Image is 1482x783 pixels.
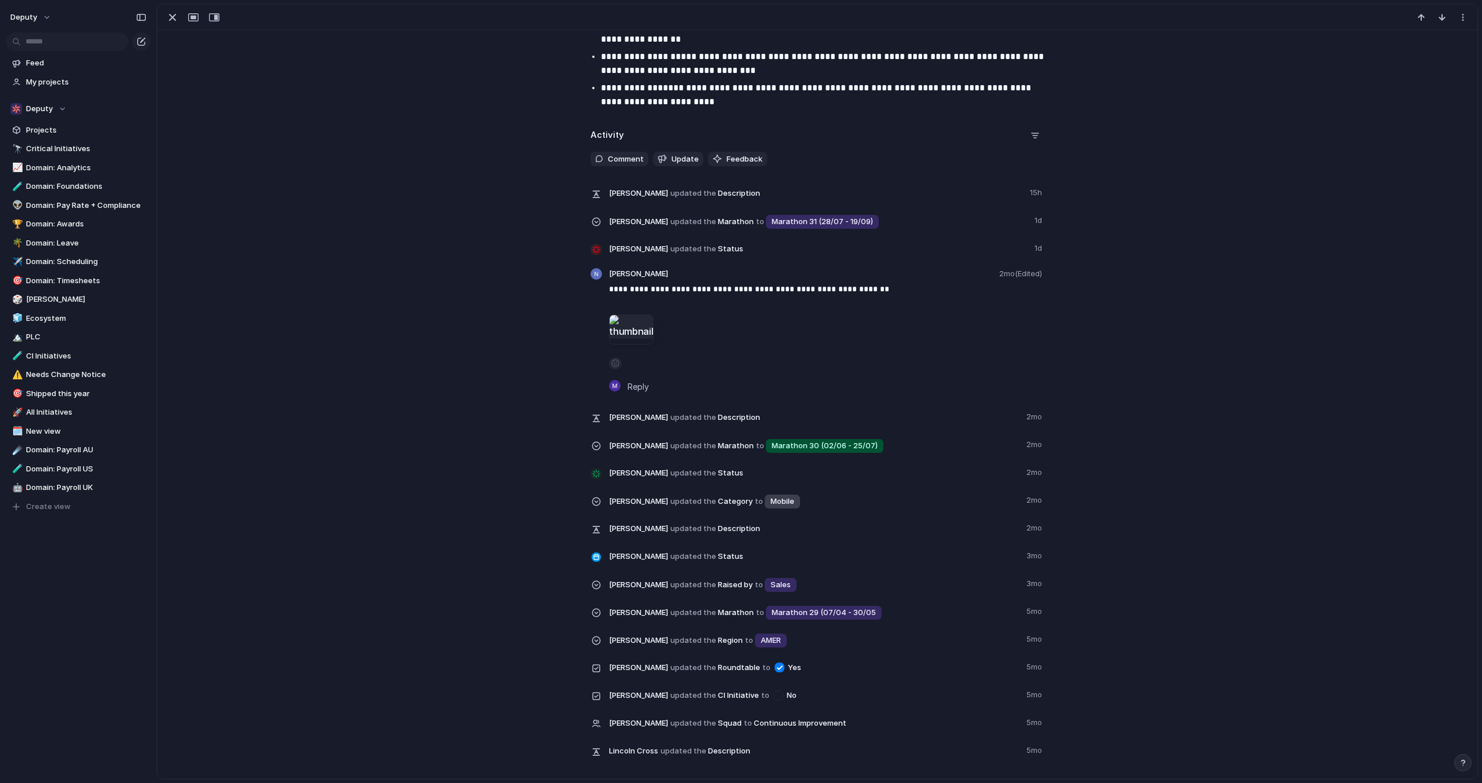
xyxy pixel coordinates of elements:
span: 5mo [1026,742,1044,756]
span: [PERSON_NAME] [609,690,668,701]
a: 🌴Domain: Leave [6,235,151,252]
span: Shipped this year [26,388,146,400]
div: 🚀 [12,406,20,419]
span: Sales [771,579,791,591]
span: updated the [670,496,716,507]
span: New view [26,426,146,437]
span: Create view [26,501,71,513]
span: updated the [670,551,716,562]
span: 5mo [1026,631,1044,645]
span: to [756,607,764,619]
a: 🏆Domain: Awards [6,215,151,233]
button: ⚠️ [10,369,22,380]
span: [PERSON_NAME] [609,496,668,507]
button: 🏔️ [10,331,22,343]
span: Marathon [609,603,1019,621]
span: Description [609,185,1023,201]
button: Feedback [708,152,767,167]
div: 🧪 [12,462,20,475]
button: 🧪 [10,181,22,192]
span: No [787,690,797,701]
div: 🤖 [12,481,20,495]
div: 🎲 [12,293,20,306]
div: 🏔️PLC [6,328,151,346]
button: Comment [590,152,648,167]
div: 🎯 [12,274,20,287]
a: 🧪Domain: Payroll US [6,460,151,478]
a: ✈️Domain: Scheduling [6,253,151,270]
button: 🚀 [10,407,22,418]
a: 🧪Domain: Foundations [6,178,151,195]
div: 🧪 [12,180,20,193]
div: 👽 [12,199,20,212]
a: 👽Domain: Pay Rate + Compliance [6,197,151,214]
span: Deputy [26,103,53,115]
span: Update [672,153,699,165]
a: 📈Domain: Analytics [6,159,151,177]
div: 🤖Domain: Payroll UK [6,479,151,496]
span: 3mo [1026,548,1044,562]
span: Status [609,464,1019,481]
span: Domain: Payroll UK [26,482,146,493]
span: Marathon 29 (07/04 - 30/05 [772,607,876,619]
h2: Activity [590,129,624,142]
span: Marathon 31 (28/07 - 19/09) [772,216,873,228]
a: 🚀All Initiatives [6,404,151,421]
span: 5mo [1026,715,1044,729]
span: Projects [26,125,146,136]
button: 🧊 [10,313,22,324]
span: to [744,718,752,729]
span: updated the [670,718,716,729]
button: 🎯 [10,275,22,287]
a: ⚠️Needs Change Notice [6,366,151,383]
span: 1d [1035,213,1044,226]
span: [PERSON_NAME] [26,294,146,305]
a: ☄️Domain: Payroll AU [6,441,151,459]
span: 5mo [1026,659,1044,673]
span: deputy [10,12,37,23]
span: Ecosystem [26,313,146,324]
span: [PERSON_NAME] [609,662,668,674]
span: Domain: Payroll US [26,463,146,475]
span: Critical Initiatives [26,143,146,155]
div: 🏆 [12,218,20,231]
div: 🧪 [12,349,20,363]
button: 👽 [10,200,22,211]
span: updated the [670,635,716,646]
a: 🎯Shipped this year [6,385,151,403]
button: Update [653,152,703,167]
span: Mobile [771,496,794,507]
span: updated the [661,745,706,757]
div: 🔭 [12,142,20,156]
span: 1d [1035,240,1044,254]
span: to [745,635,753,646]
span: [PERSON_NAME] [609,467,668,479]
span: [PERSON_NAME] [609,523,668,535]
span: [PERSON_NAME] [609,551,668,562]
a: Projects [6,122,151,139]
button: deputy [5,8,57,27]
span: Domain: Awards [26,218,146,230]
span: 5mo [1026,603,1044,617]
span: Status [609,548,1019,564]
span: Description [609,520,1019,536]
button: 🏆 [10,218,22,230]
span: Domain: Timesheets [26,275,146,287]
span: Yes [788,662,801,674]
span: Domain: Analytics [26,162,146,174]
span: to [756,440,764,452]
span: My projects [26,76,146,88]
button: Create view [6,498,151,515]
span: updated the [670,412,716,423]
button: 🧪 [10,463,22,475]
span: to [755,579,763,591]
button: 🧪 [10,350,22,362]
span: [PERSON_NAME] [609,243,668,255]
div: 🔭Critical Initiatives [6,140,151,158]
